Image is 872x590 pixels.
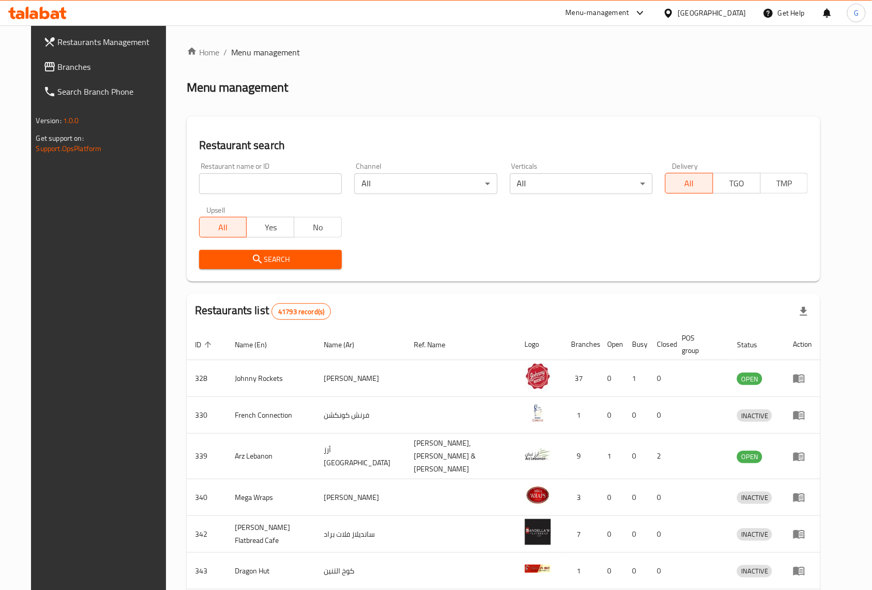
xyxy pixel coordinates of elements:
button: TMP [760,173,808,194]
span: INACTIVE [737,492,772,504]
td: 0 [649,479,674,516]
span: INACTIVE [737,528,772,540]
td: 328 [187,360,227,397]
td: 1 [563,553,599,589]
button: Search [199,250,342,269]
td: 0 [599,397,624,434]
span: POS group [682,332,717,357]
a: Restaurants Management [35,30,177,54]
span: All [670,176,709,191]
span: Status [737,338,771,351]
td: 0 [649,553,674,589]
td: [PERSON_NAME],[PERSON_NAME] & [PERSON_NAME] [405,434,517,479]
img: Mega Wraps [525,482,551,508]
td: Johnny Rockets [227,360,316,397]
span: Yes [251,220,290,235]
span: Search [207,253,334,266]
td: 0 [649,516,674,553]
td: Arz Lebanon [227,434,316,479]
span: OPEN [737,451,762,463]
td: 340 [187,479,227,516]
td: Dragon Hut [227,553,316,589]
li: / [224,46,228,58]
td: 0 [624,553,649,589]
td: 342 [187,516,227,553]
td: فرنش كونكشن [315,397,405,434]
span: Get support on: [36,131,84,145]
img: Johnny Rockets [525,363,551,389]
td: كوخ التنين [315,553,405,589]
td: 1 [563,397,599,434]
div: Menu [793,372,812,385]
span: ID [195,338,215,351]
span: TMP [765,176,804,191]
td: 7 [563,516,599,553]
label: Upsell [206,207,225,214]
td: أرز [GEOGRAPHIC_DATA] [315,434,405,479]
span: All [204,220,243,235]
img: Dragon Hut [525,556,551,582]
th: Branches [563,329,599,360]
td: 0 [599,360,624,397]
div: INACTIVE [737,492,772,504]
td: French Connection [227,397,316,434]
td: Mega Wraps [227,479,316,516]
input: Search for restaurant name or ID.. [199,173,342,194]
span: 41793 record(s) [272,307,330,317]
td: 0 [624,434,649,479]
label: Delivery [672,163,698,170]
a: Search Branch Phone [35,79,177,104]
td: [PERSON_NAME] Flatbread Cafe [227,516,316,553]
button: All [199,217,247,238]
a: Home [187,46,220,58]
td: 343 [187,553,227,589]
img: Sandella's Flatbread Cafe [525,519,551,545]
a: Branches [35,54,177,79]
td: 339 [187,434,227,479]
th: Logo [517,329,563,360]
div: INACTIVE [737,409,772,422]
h2: Restaurants list [195,303,332,320]
td: 2 [649,434,674,479]
button: Yes [246,217,294,238]
div: OPEN [737,451,762,463]
div: [GEOGRAPHIC_DATA] [678,7,746,19]
div: Menu [793,450,812,463]
td: [PERSON_NAME] [315,479,405,516]
span: OPEN [737,373,762,385]
span: INACTIVE [737,565,772,577]
td: 0 [649,397,674,434]
div: All [510,173,653,194]
button: All [665,173,713,194]
img: Arz Lebanon [525,441,551,467]
button: TGO [713,173,761,194]
span: Search Branch Phone [58,85,169,98]
td: 0 [599,516,624,553]
span: Version: [36,114,62,127]
th: Action [785,329,820,360]
div: Menu [793,491,812,504]
th: Open [599,329,624,360]
div: Menu [793,409,812,421]
nav: breadcrumb [187,46,821,58]
span: G [854,7,859,19]
td: 330 [187,397,227,434]
td: 1 [599,434,624,479]
td: 0 [599,479,624,516]
button: No [294,217,342,238]
td: 1 [624,360,649,397]
div: Export file [791,299,816,324]
span: No [298,220,338,235]
td: 0 [599,553,624,589]
span: Name (Ar) [324,338,368,351]
td: 0 [624,479,649,516]
th: Closed [649,329,674,360]
td: 0 [624,397,649,434]
div: Menu-management [566,7,629,19]
span: Ref. Name [414,338,459,351]
span: INACTIVE [737,410,772,422]
a: Support.OpsPlatform [36,142,102,155]
div: Total records count [272,303,331,320]
th: Busy [624,329,649,360]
